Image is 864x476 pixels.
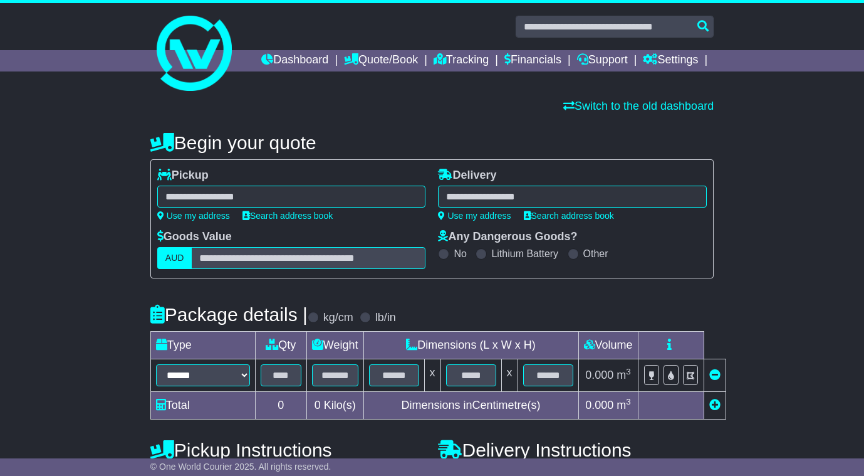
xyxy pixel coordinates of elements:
[491,248,558,260] label: Lithium Battery
[438,230,577,244] label: Any Dangerous Goods?
[150,132,714,153] h4: Begin your quote
[157,211,230,221] a: Use my address
[583,248,608,260] label: Other
[504,50,561,71] a: Financials
[524,211,614,221] a: Search address book
[626,397,631,406] sup: 3
[709,369,721,381] a: Remove this item
[261,50,328,71] a: Dashboard
[438,440,714,460] h4: Delivery Instructions
[363,332,578,359] td: Dimensions (L x W x H)
[344,50,418,71] a: Quote/Book
[306,332,363,359] td: Weight
[585,369,613,381] span: 0.000
[424,359,440,392] td: x
[150,462,331,472] span: © One World Courier 2025. All rights reserved.
[363,392,578,420] td: Dimensions in Centimetre(s)
[617,369,631,381] span: m
[150,304,308,325] h4: Package details |
[255,332,306,359] td: Qty
[438,169,496,182] label: Delivery
[150,332,255,359] td: Type
[626,367,631,376] sup: 3
[255,392,306,420] td: 0
[501,359,518,392] td: x
[157,169,209,182] label: Pickup
[157,230,232,244] label: Goods Value
[150,440,426,460] h4: Pickup Instructions
[315,399,321,411] span: 0
[617,399,631,411] span: m
[438,211,511,221] a: Use my address
[585,399,613,411] span: 0.000
[578,332,638,359] td: Volume
[643,50,698,71] a: Settings
[157,247,192,269] label: AUD
[454,248,466,260] label: No
[434,50,489,71] a: Tracking
[323,311,353,325] label: kg/cm
[150,392,255,420] td: Total
[375,311,396,325] label: lb/in
[306,392,363,420] td: Kilo(s)
[242,211,333,221] a: Search address book
[709,399,721,411] a: Add new item
[563,100,714,112] a: Switch to the old dashboard
[577,50,628,71] a: Support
